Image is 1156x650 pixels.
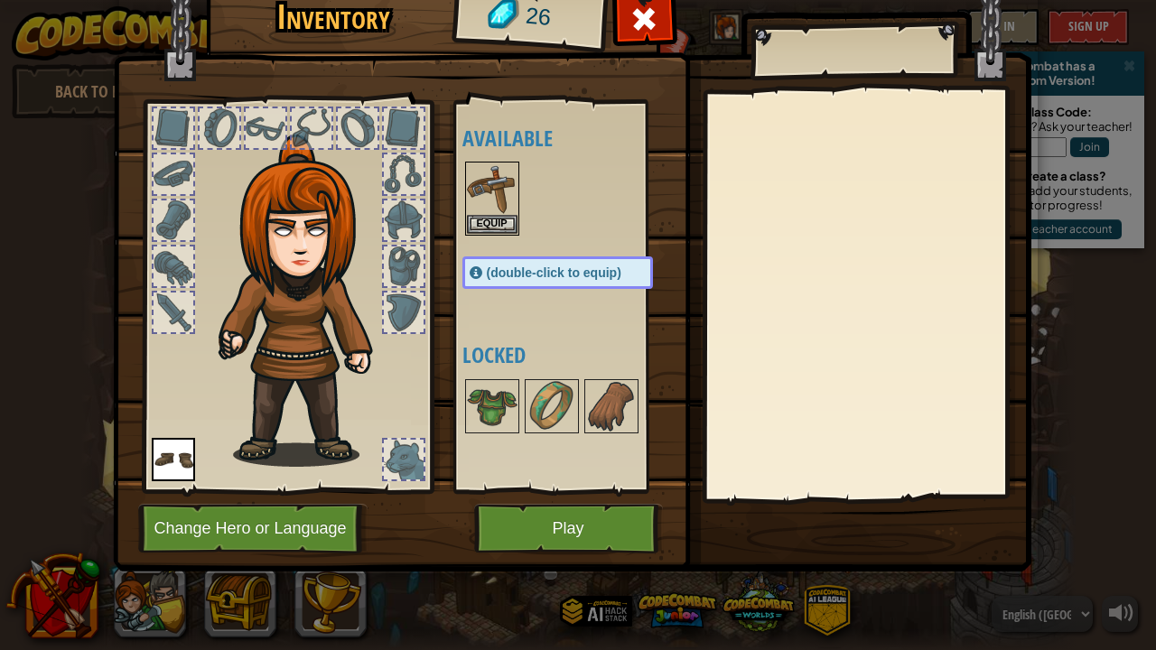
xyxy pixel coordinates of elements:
img: hair_f2.png [210,135,405,467]
span: (double-click to equip) [487,265,621,280]
img: portrait.png [152,438,195,481]
img: portrait.png [467,381,517,432]
h4: Available [462,126,689,150]
h4: Locked [462,343,689,367]
img: portrait.png [467,163,517,214]
button: Equip [467,215,517,234]
img: portrait.png [527,381,577,432]
img: portrait.png [586,381,637,432]
button: Change Hero or Language [138,504,368,553]
button: Play [474,504,663,553]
